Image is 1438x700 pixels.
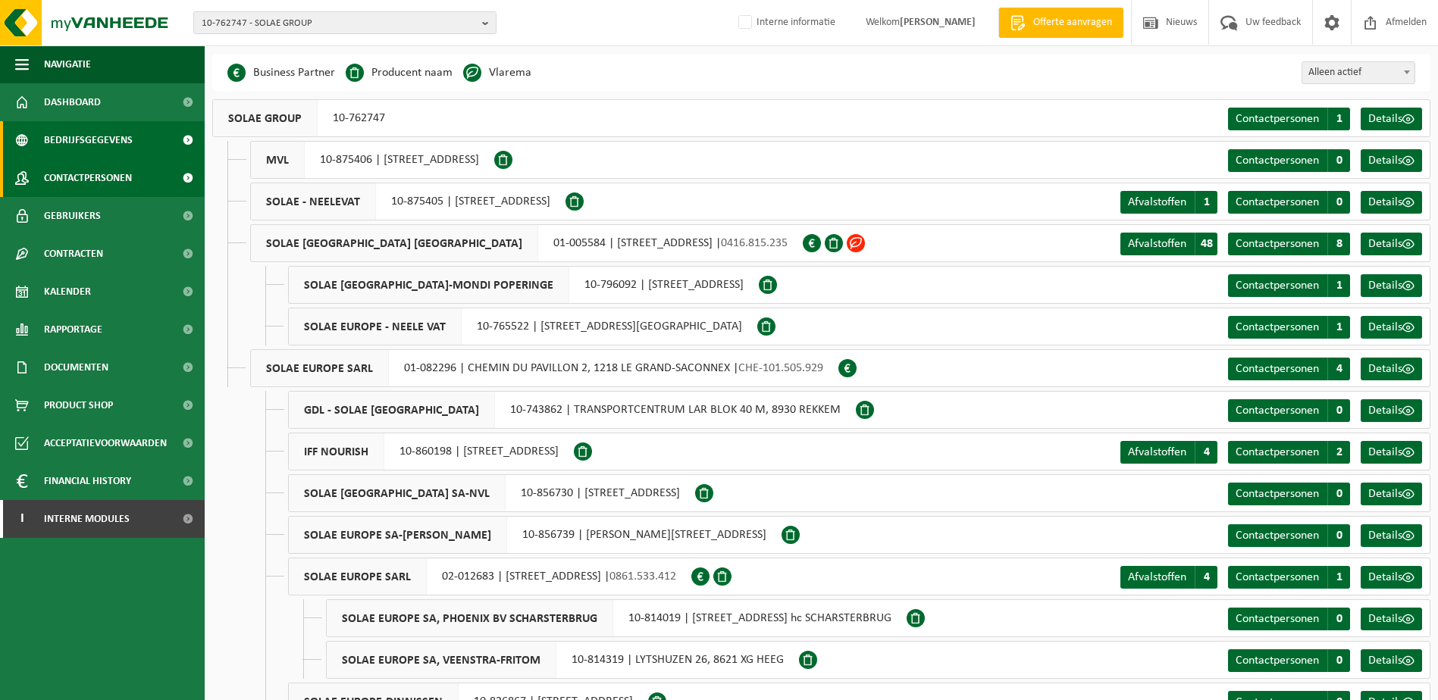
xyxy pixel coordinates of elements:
div: 10-860198 | [STREET_ADDRESS] [288,433,574,470]
a: Contactpersonen 0 [1228,524,1350,547]
div: 01-005584 | [STREET_ADDRESS] | [250,224,803,262]
span: 1 [1327,108,1350,130]
span: Details [1368,405,1402,417]
li: Business Partner [227,61,335,84]
span: Details [1368,363,1402,375]
a: Contactpersonen 0 [1228,191,1350,214]
a: Details [1361,483,1422,505]
span: 0 [1327,191,1350,214]
a: Details [1361,233,1422,255]
a: Contactpersonen 0 [1228,399,1350,422]
a: Details [1361,566,1422,589]
button: 10-762747 - SOLAE GROUP [193,11,497,34]
a: Details [1361,149,1422,172]
span: Details [1368,280,1402,292]
span: Offerte aanvragen [1029,15,1116,30]
span: Contactpersonen [1236,571,1319,583]
span: SOLAE GROUP [213,100,318,136]
span: 4 [1327,358,1350,380]
span: Details [1368,613,1402,625]
span: Alleen actief [1302,62,1415,83]
span: Gebruikers [44,197,101,235]
span: Contactpersonen [44,159,132,197]
span: Contactpersonen [1236,446,1319,458]
a: Details [1361,316,1422,339]
span: Contactpersonen [1236,405,1319,417]
span: SOLAE EUROPE SA-[PERSON_NAME] [289,517,507,553]
a: Details [1361,441,1422,464]
span: Contracten [44,235,103,273]
div: 10-875405 | [STREET_ADDRESS] [250,183,565,220]
a: Details [1361,649,1422,672]
a: Details [1361,608,1422,630]
a: Details [1361,524,1422,547]
a: Details [1361,274,1422,297]
span: 0861.533.412 [609,570,676,583]
a: Afvalstoffen 48 [1120,233,1217,255]
a: Contactpersonen 0 [1228,649,1350,672]
a: Details [1361,399,1422,422]
span: Details [1368,238,1402,250]
span: 0 [1327,524,1350,547]
span: 48 [1195,233,1217,255]
span: Kalender [44,273,91,311]
span: SOLAE - NEELEVAT [251,183,376,220]
div: 10-762747 [212,99,400,137]
span: Details [1368,446,1402,458]
a: Afvalstoffen 4 [1120,566,1217,589]
span: SOLAE [GEOGRAPHIC_DATA] SA-NVL [289,475,506,511]
span: IFF NOURISH [289,433,384,470]
a: Afvalstoffen 1 [1120,191,1217,214]
a: Contactpersonen 1 [1228,108,1350,130]
a: Contactpersonen 0 [1228,149,1350,172]
div: 10-875406 | [STREET_ADDRESS] [250,141,494,179]
a: Details [1361,108,1422,130]
a: Afvalstoffen 4 [1120,441,1217,464]
a: Contactpersonen 0 [1228,483,1350,505]
div: 10-814019 | [STREET_ADDRESS] hc SCHARSTERBRUG [326,599,907,637]
span: 10-762747 - SOLAE GROUP [202,12,476,35]
div: 10-765522 | [STREET_ADDRESS][GEOGRAPHIC_DATA] [288,308,757,345]
a: Details [1361,358,1422,380]
span: Contactpersonen [1236,155,1319,167]
a: Contactpersonen 0 [1228,608,1350,630]
span: GDL - SOLAE [GEOGRAPHIC_DATA] [289,392,495,428]
span: Dashboard [44,83,101,121]
span: Contactpersonen [1236,280,1319,292]
span: SOLAE [GEOGRAPHIC_DATA] [GEOGRAPHIC_DATA] [251,225,538,261]
span: Contactpersonen [1236,321,1319,333]
span: SOLAE [GEOGRAPHIC_DATA]-MONDI POPERINGE [289,267,569,303]
a: Details [1361,191,1422,214]
span: 4 [1195,566,1217,589]
span: Alleen actief [1302,61,1415,84]
span: 0 [1327,483,1350,505]
div: 10-743862 | TRANSPORTCENTRUM LAR BLOK 40 M, 8930 REKKEM [288,391,856,429]
span: Navigatie [44,45,91,83]
span: SOLAE EUROPE SA, VEENSTRA-FRITOM [327,642,556,678]
span: Contactpersonen [1236,655,1319,667]
a: Contactpersonen 1 [1228,274,1350,297]
span: Afvalstoffen [1128,196,1186,208]
span: MVL [251,142,305,178]
span: 0 [1327,608,1350,630]
span: Details [1368,488,1402,500]
span: 8 [1327,233,1350,255]
a: Contactpersonen 2 [1228,441,1350,464]
span: Documenten [44,348,108,386]
a: Contactpersonen 1 [1228,316,1350,339]
span: Contactpersonen [1236,196,1319,208]
span: SOLAE EUROPE SA, PHOENIX BV SCHARSTERBRUG [327,600,613,636]
div: 10-814319 | LYTSHUZEN 26, 8621 XG HEEG [326,641,799,679]
span: Product Shop [44,386,113,424]
label: Interne informatie [735,11,835,34]
span: 0 [1327,649,1350,672]
span: Details [1368,155,1402,167]
span: Contactpersonen [1236,113,1319,125]
span: Contactpersonen [1236,363,1319,375]
span: 4 [1195,441,1217,464]
span: 0 [1327,149,1350,172]
span: Interne modules [44,500,130,538]
a: Contactpersonen 8 [1228,233,1350,255]
span: 2 [1327,441,1350,464]
span: Contactpersonen [1236,238,1319,250]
